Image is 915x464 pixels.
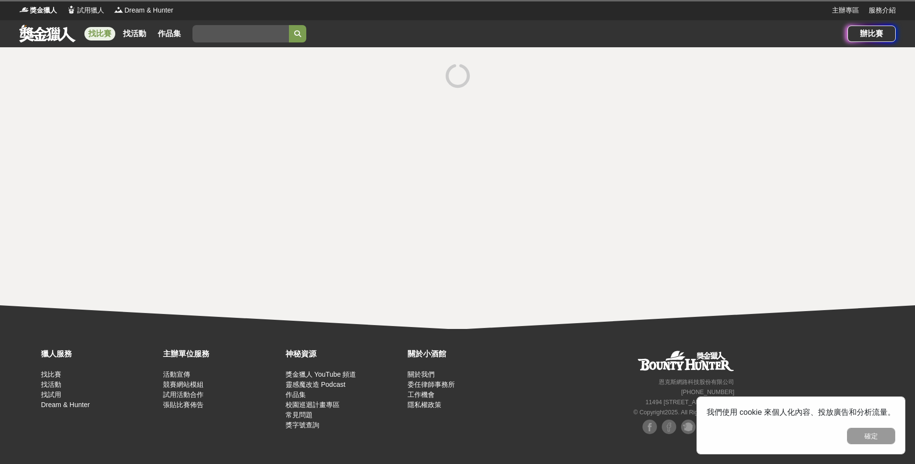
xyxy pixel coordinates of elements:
[408,370,435,378] a: 關於我們
[286,348,403,360] div: 神秘資源
[67,5,104,15] a: Logo試用獵人
[163,370,190,378] a: 活動宣傳
[408,348,525,360] div: 關於小酒館
[681,389,734,396] small: [PHONE_NUMBER]
[19,5,29,14] img: Logo
[286,401,340,409] a: 校園巡迴計畫專區
[408,391,435,398] a: 工作機會
[30,5,57,15] span: 獎金獵人
[163,391,204,398] a: 試用活動合作
[19,5,57,15] a: Logo獎金獵人
[408,381,455,388] a: 委任律師事務所
[847,428,895,444] button: 確定
[662,420,676,434] img: Facebook
[286,411,313,419] a: 常見問題
[645,399,734,406] small: 11494 [STREET_ADDRESS] 3 樓
[41,381,61,388] a: 找活動
[286,421,319,429] a: 獎字號查詢
[41,391,61,398] a: 找試用
[847,26,896,42] a: 辦比賽
[41,401,90,409] a: Dream & Hunter
[633,409,734,416] small: © Copyright 2025 . All Rights Reserved.
[41,370,61,378] a: 找比賽
[659,379,734,385] small: 恩克斯網路科技股份有限公司
[114,5,123,14] img: Logo
[41,348,158,360] div: 獵人服務
[286,370,356,378] a: 獎金獵人 YouTube 頻道
[67,5,76,14] img: Logo
[869,5,896,15] a: 服務介紹
[124,5,173,15] span: Dream & Hunter
[114,5,173,15] a: LogoDream & Hunter
[163,348,280,360] div: 主辦單位服務
[832,5,859,15] a: 主辦專區
[119,27,150,41] a: 找活動
[642,420,657,434] img: Facebook
[84,27,115,41] a: 找比賽
[707,408,895,416] span: 我們使用 cookie 來個人化內容、投放廣告和分析流量。
[286,391,306,398] a: 作品集
[286,381,345,388] a: 靈感魔改造 Podcast
[681,420,696,434] img: Plurk
[154,27,185,41] a: 作品集
[163,381,204,388] a: 競賽網站模組
[77,5,104,15] span: 試用獵人
[408,401,441,409] a: 隱私權政策
[163,401,204,409] a: 張貼比賽佈告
